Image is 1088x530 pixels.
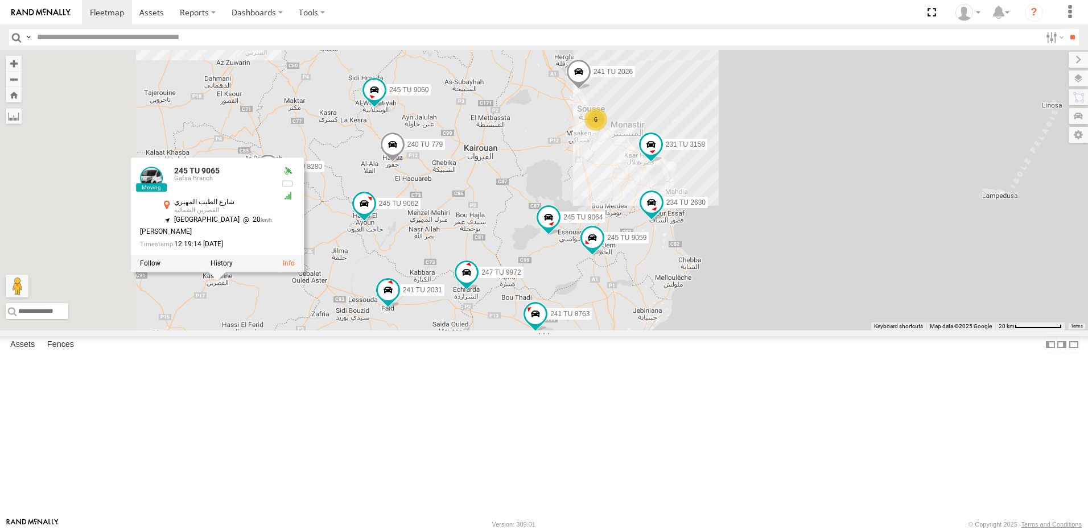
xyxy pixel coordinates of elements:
div: GSM Signal = 5 [281,191,295,200]
button: Zoom out [6,71,22,87]
span: 241 TU 2026 [594,68,633,76]
button: Drag Pegman onto the map to open Street View [6,275,28,297]
div: Version: 309.01 [492,521,535,528]
label: Search Filter Options [1041,29,1066,45]
button: Map Scale: 20 km per 79 pixels [995,322,1065,330]
span: 240 TU 779 [407,140,443,148]
label: Fences [42,337,80,353]
div: 6 [584,108,607,131]
span: 245 TU 9060 [389,85,428,93]
span: 247 TU 9972 [481,268,521,276]
span: 20 km [999,323,1015,329]
span: 245 TU 9062 [379,200,418,208]
span: 245 TU 9064 [563,213,603,221]
a: Terms (opens in new tab) [1071,324,1083,329]
span: 231 TU 3158 [666,140,705,148]
span: Map data ©2025 Google [930,323,992,329]
button: Zoom Home [6,87,22,102]
span: 234 TU 2630 [666,198,706,206]
label: Assets [5,337,40,353]
label: Measure [6,108,22,124]
div: No battery health information received from this device. [281,179,295,188]
label: Hide Summary Table [1068,336,1079,353]
label: Dock Summary Table to the Left [1045,336,1056,353]
span: 245 TU 9059 [607,233,646,241]
div: Date/time of location update [140,241,272,248]
label: Map Settings [1069,127,1088,143]
div: القصرين الشمالية [174,207,272,214]
a: Visit our Website [6,519,59,530]
button: Keyboard shortcuts [874,322,923,330]
label: Search Query [24,29,33,45]
label: Realtime tracking of Asset [140,259,160,267]
a: 245 TU 9065 [174,166,220,175]
div: [PERSON_NAME] [140,228,272,235]
button: Zoom in [6,56,22,71]
span: 241 TU 8763 [550,310,590,318]
div: Nejah Benkhalifa [951,4,984,21]
a: View Asset Details [140,167,163,189]
a: Terms and Conditions [1021,521,1082,528]
div: Gafsa Branch [174,175,272,182]
span: 20 [240,216,272,223]
img: rand-logo.svg [11,9,71,16]
div: Valid GPS Fix [281,167,295,176]
div: شارع الطيب المهيري [174,198,272,206]
span: [GEOGRAPHIC_DATA] [174,216,240,223]
i: ? [1025,3,1043,22]
span: 241 TU 2031 [403,286,442,294]
label: Dock Summary Table to the Right [1056,336,1068,353]
a: View Asset Details [283,259,295,267]
div: © Copyright 2025 - [969,521,1082,528]
label: View Asset History [211,259,233,267]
